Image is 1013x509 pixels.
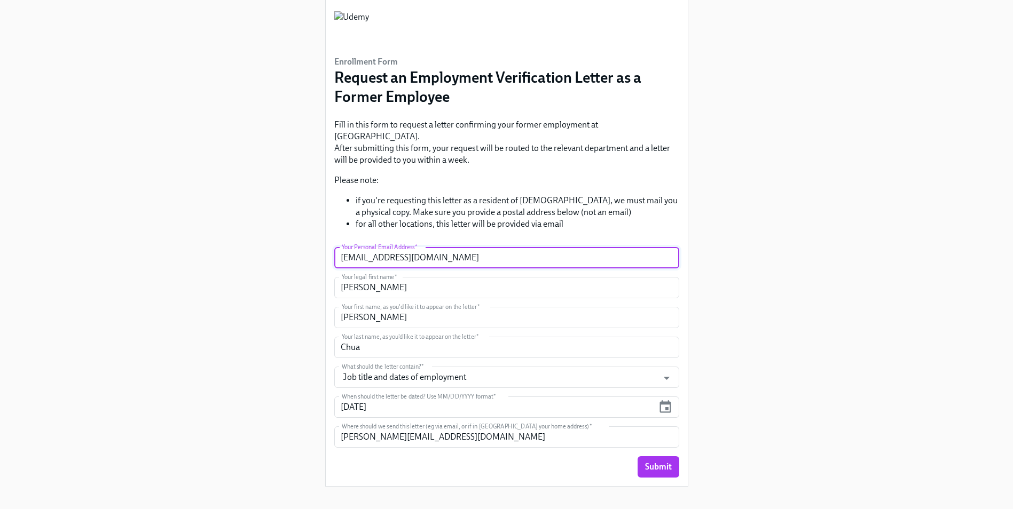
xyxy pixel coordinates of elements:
[356,195,679,218] li: if you're requesting this letter as a resident of [DEMOGRAPHIC_DATA], we must mail you a physical...
[334,56,679,68] h6: Enrollment Form
[645,462,672,472] span: Submit
[638,456,679,478] button: Submit
[356,218,679,230] li: for all other locations, this letter will be provided via email
[658,370,675,386] button: Open
[334,11,369,43] img: Udemy
[334,174,679,186] p: Please note:
[334,119,679,166] p: Fill in this form to request a letter confirming your former employment at [GEOGRAPHIC_DATA]. Aft...
[334,68,679,106] h3: Request an Employment Verification Letter as a Former Employee
[334,396,654,418] input: MM/DD/YYYY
